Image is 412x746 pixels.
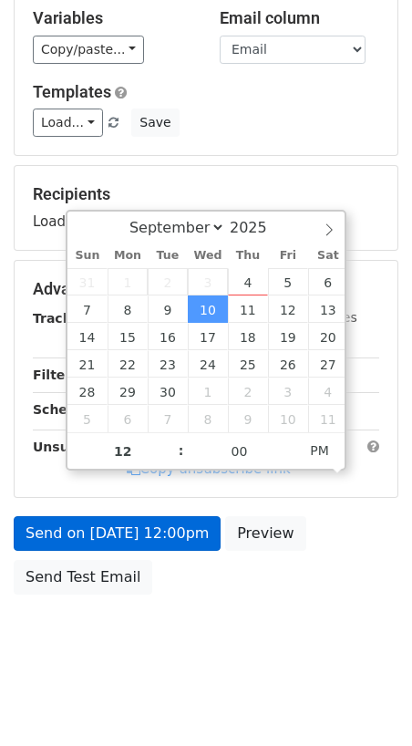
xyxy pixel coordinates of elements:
span: September 3, 2025 [188,268,228,295]
span: September 7, 2025 [67,295,108,323]
span: September 18, 2025 [228,323,268,350]
div: Loading... [33,184,379,232]
a: Copy/paste... [33,36,144,64]
span: September 13, 2025 [308,295,348,323]
span: September 1, 2025 [108,268,148,295]
span: September 12, 2025 [268,295,308,323]
span: September 14, 2025 [67,323,108,350]
span: Mon [108,250,148,262]
span: October 3, 2025 [268,378,308,405]
span: September 15, 2025 [108,323,148,350]
h5: Advanced [33,279,379,299]
span: September 23, 2025 [148,350,188,378]
span: September 17, 2025 [188,323,228,350]
span: August 31, 2025 [67,268,108,295]
span: October 5, 2025 [67,405,108,432]
span: September 24, 2025 [188,350,228,378]
span: September 11, 2025 [228,295,268,323]
span: September 28, 2025 [67,378,108,405]
a: Send on [DATE] 12:00pm [14,516,221,551]
span: September 27, 2025 [308,350,348,378]
span: September 21, 2025 [67,350,108,378]
span: September 5, 2025 [268,268,308,295]
span: September 22, 2025 [108,350,148,378]
h5: Recipients [33,184,379,204]
a: Send Test Email [14,560,152,595]
span: September 30, 2025 [148,378,188,405]
span: Thu [228,250,268,262]
span: Sat [308,250,348,262]
label: UTM Codes [285,308,356,327]
span: September 10, 2025 [188,295,228,323]
input: Minute [184,433,295,470]
span: Wed [188,250,228,262]
span: September 6, 2025 [308,268,348,295]
span: : [179,432,184,469]
span: October 6, 2025 [108,405,148,432]
h5: Email column [220,8,379,28]
span: September 26, 2025 [268,350,308,378]
strong: Filters [33,368,79,382]
span: October 10, 2025 [268,405,308,432]
input: Year [225,219,291,236]
span: October 1, 2025 [188,378,228,405]
span: October 7, 2025 [148,405,188,432]
input: Hour [67,433,179,470]
h5: Variables [33,8,192,28]
strong: Tracking [33,311,94,326]
span: Click to toggle [294,432,345,469]
span: October 11, 2025 [308,405,348,432]
span: October 2, 2025 [228,378,268,405]
a: Preview [225,516,305,551]
strong: Schedule [33,402,98,417]
span: September 16, 2025 [148,323,188,350]
span: September 4, 2025 [228,268,268,295]
span: Tue [148,250,188,262]
span: September 29, 2025 [108,378,148,405]
a: Templates [33,82,111,101]
span: September 2, 2025 [148,268,188,295]
a: Copy unsubscribe link [127,461,291,477]
span: September 20, 2025 [308,323,348,350]
span: September 9, 2025 [148,295,188,323]
span: Sun [67,250,108,262]
span: September 19, 2025 [268,323,308,350]
span: September 8, 2025 [108,295,148,323]
span: October 8, 2025 [188,405,228,432]
iframe: Chat Widget [321,658,412,746]
span: October 9, 2025 [228,405,268,432]
button: Save [131,109,179,137]
span: October 4, 2025 [308,378,348,405]
a: Load... [33,109,103,137]
span: September 25, 2025 [228,350,268,378]
strong: Unsubscribe [33,440,122,454]
span: Fri [268,250,308,262]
